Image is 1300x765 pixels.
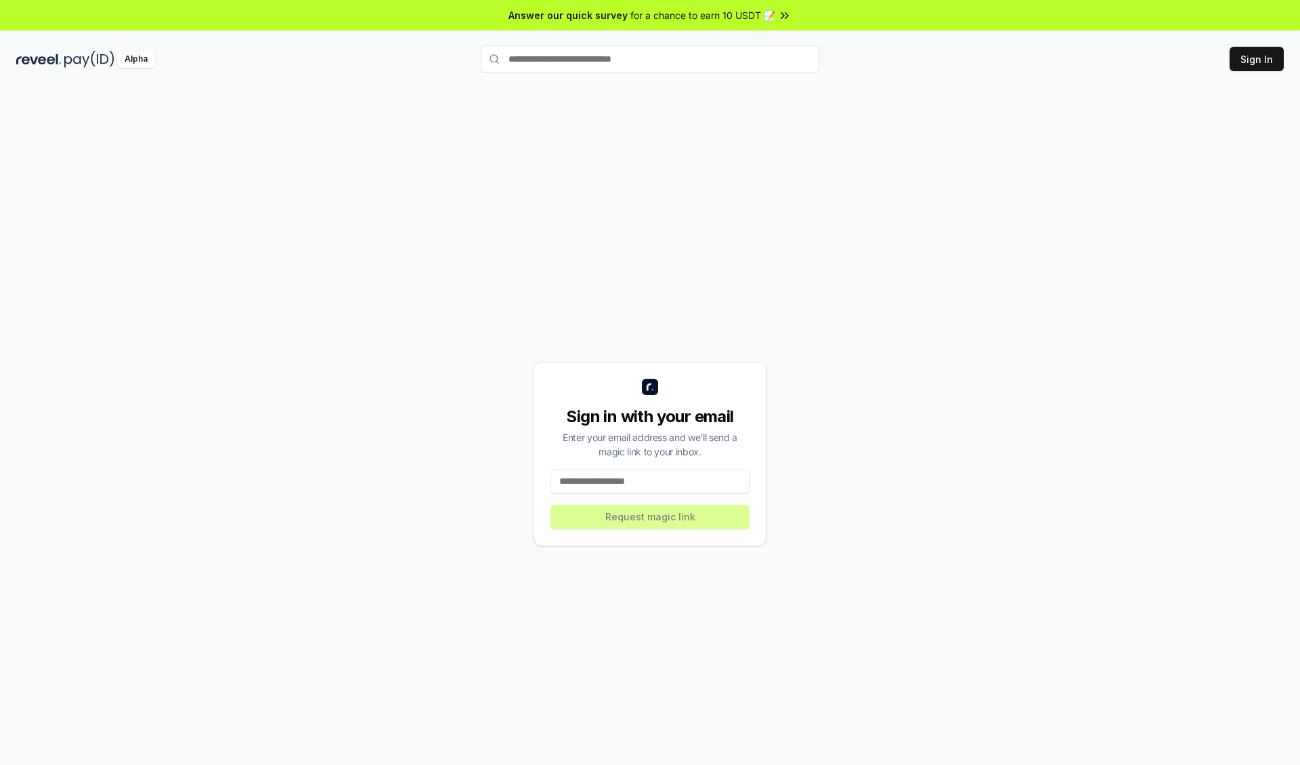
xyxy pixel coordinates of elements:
div: Sign in with your email [550,406,750,428]
img: pay_id [64,51,114,68]
button: Sign In [1230,47,1284,71]
div: Alpha [117,51,155,68]
div: Enter your email address and we’ll send a magic link to your inbox. [550,430,750,459]
span: for a chance to earn 10 USDT 📝 [630,8,775,22]
img: reveel_dark [16,51,62,68]
span: Answer our quick survey [508,8,628,22]
img: logo_small [642,379,658,395]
